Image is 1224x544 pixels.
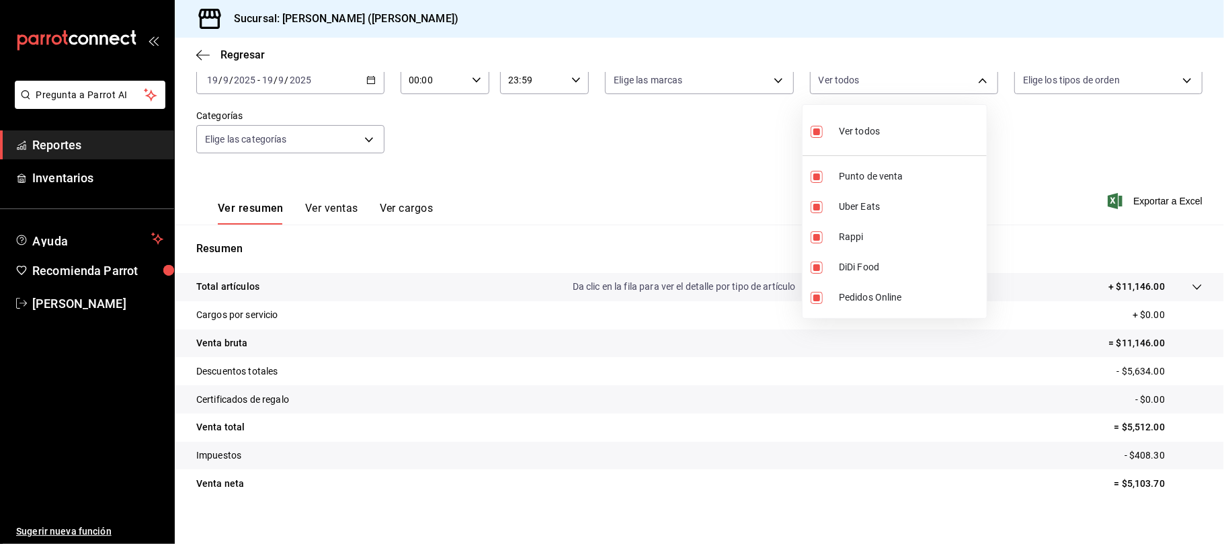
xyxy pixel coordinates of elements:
span: Rappi [839,230,981,244]
span: Uber Eats [839,200,981,214]
span: DiDi Food [839,260,981,274]
span: Pedidos Online [839,290,981,305]
span: Punto de venta [839,169,981,184]
span: Ver todos [839,124,880,139]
